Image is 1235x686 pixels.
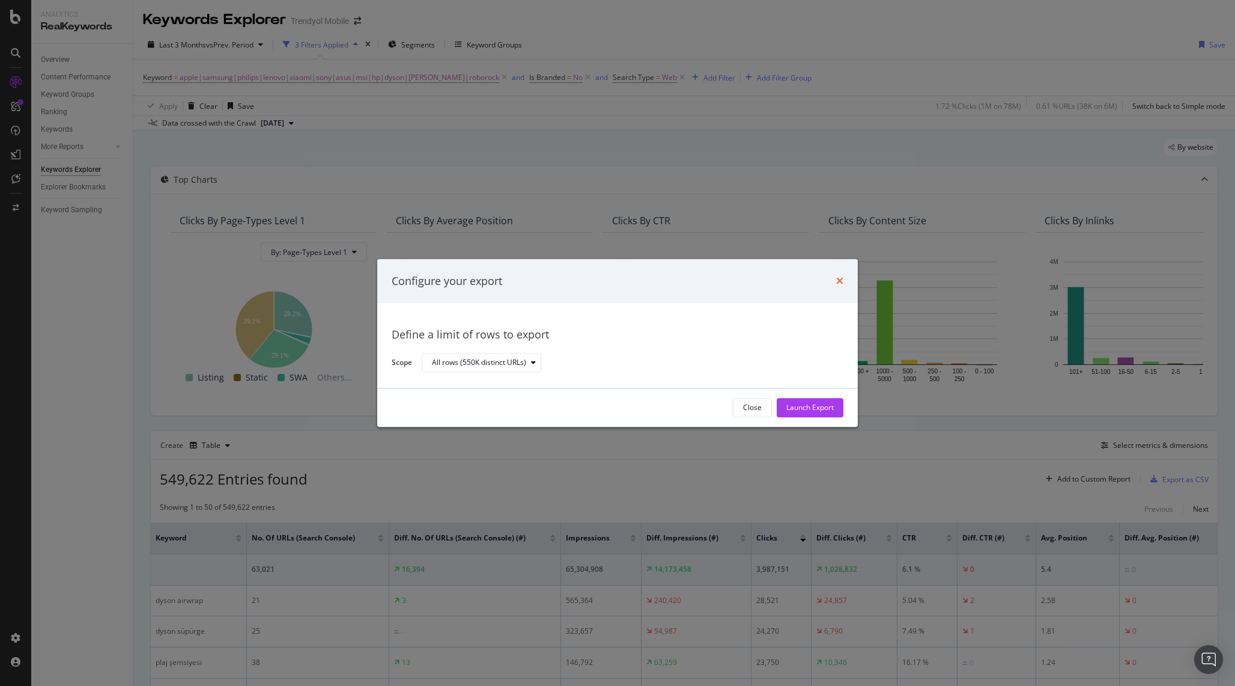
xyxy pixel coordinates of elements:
div: Open Intercom Messenger [1194,645,1223,674]
label: Scope [392,357,412,370]
div: Configure your export [392,274,502,289]
div: Close [743,403,762,413]
div: modal [377,259,858,427]
div: Launch Export [786,403,834,413]
div: All rows (550K distinct URLs) [432,360,526,367]
button: All rows (550K distinct URLs) [422,354,541,373]
button: Launch Export [777,398,843,417]
button: Close [733,398,772,417]
div: Define a limit of rows to export [392,328,843,343]
div: times [836,274,843,289]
